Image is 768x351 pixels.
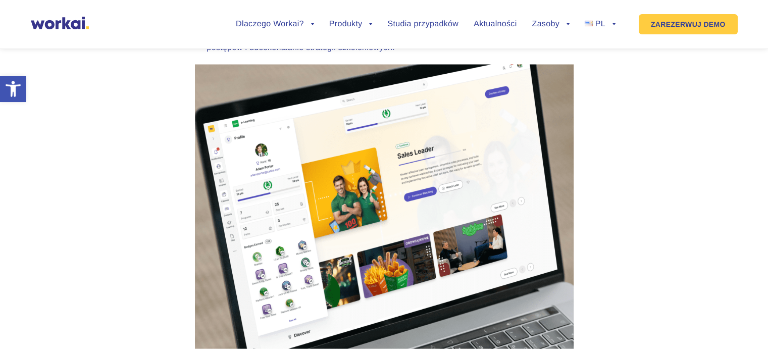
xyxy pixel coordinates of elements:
a: ZAREZERWUJ DEMO [639,14,738,34]
a: Aktualności [474,20,517,28]
a: Studia przypadków [387,20,458,28]
font: ZAREZERWUJ DEMO [651,20,726,28]
font: PL [595,20,605,28]
font: Zasoby [532,20,559,28]
font: Produkty [329,20,363,28]
a: Produkty [329,20,373,28]
a: PL [585,20,616,28]
font: Dlaczego Workai? [236,20,304,28]
img: przyszłość pracy z Workai Learning [195,64,574,348]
